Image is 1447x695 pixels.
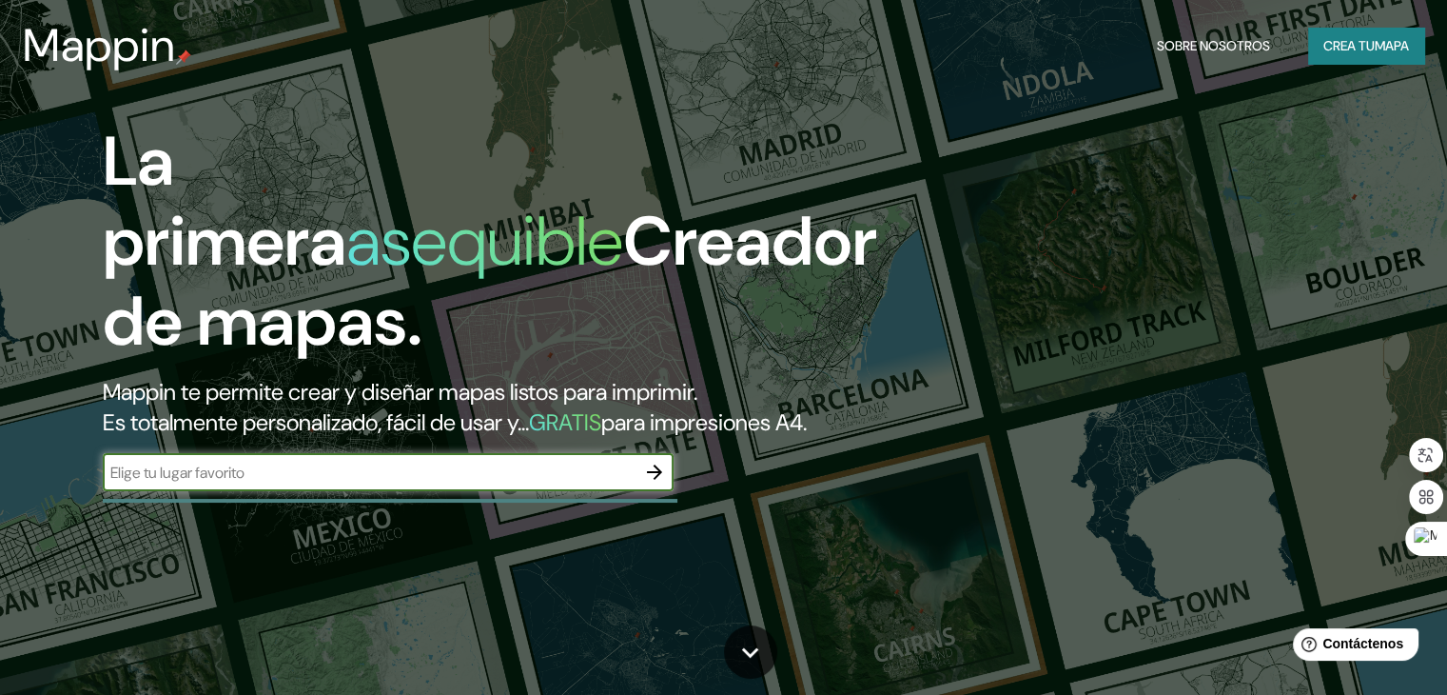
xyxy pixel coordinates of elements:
[1149,28,1278,64] button: Sobre nosotros
[1157,37,1270,54] font: Sobre nosotros
[529,407,601,437] font: GRATIS
[103,117,346,286] font: La primera
[103,407,529,437] font: Es totalmente personalizado, fácil de usar y...
[601,407,807,437] font: para impresiones A4.
[103,462,636,484] input: Elige tu lugar favorito
[1375,37,1409,54] font: mapa
[103,377,697,407] font: Mappin te permite crear y diseñar mapas listos para imprimir.
[176,50,191,65] img: pin de mapeo
[346,197,623,286] font: asequible
[1308,28,1424,64] button: Crea tumapa
[23,15,176,75] font: Mappin
[1278,621,1426,674] iframe: Lanzador de widgets de ayuda
[1323,37,1375,54] font: Crea tu
[103,197,877,366] font: Creador de mapas.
